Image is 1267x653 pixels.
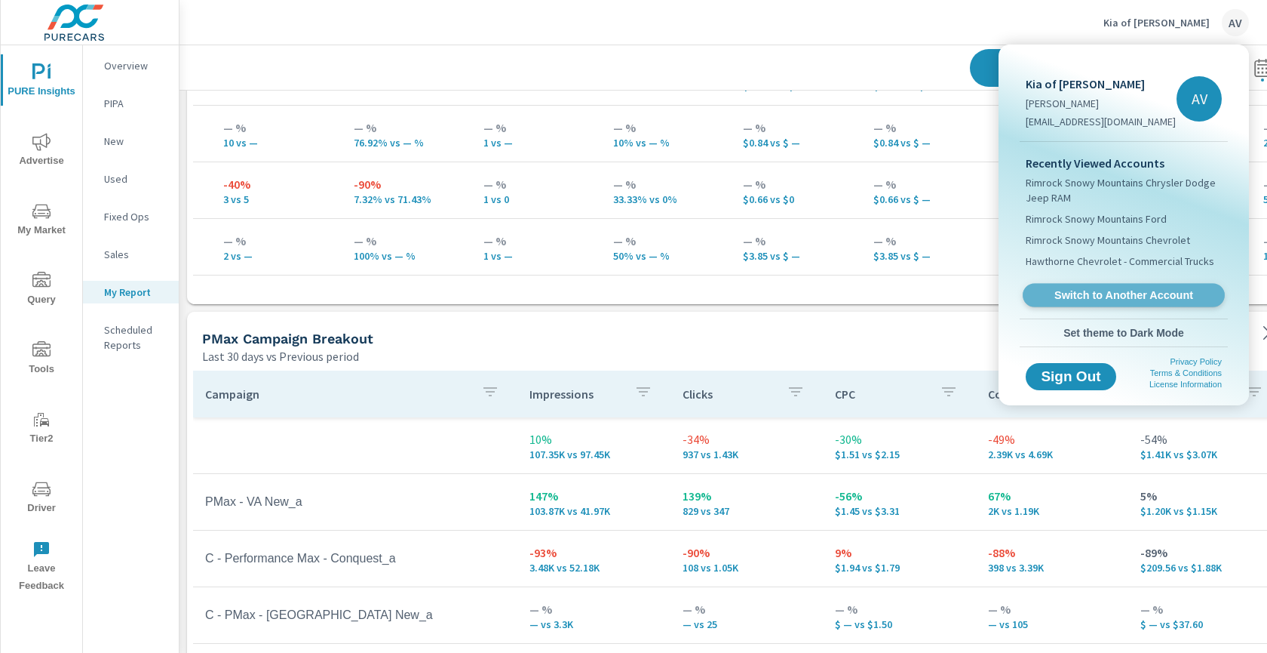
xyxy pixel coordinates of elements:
[1026,326,1222,340] span: Set theme to Dark Mode
[1026,211,1167,226] span: Rimrock Snowy Mountains Ford
[1150,368,1222,377] a: Terms & Conditions
[1026,363,1116,390] button: Sign Out
[1176,76,1222,122] div: AV
[1026,114,1176,129] p: [EMAIL_ADDRESS][DOMAIN_NAME]
[1026,96,1176,111] p: [PERSON_NAME]
[1038,370,1104,383] span: Sign Out
[1026,175,1222,205] span: Rimrock Snowy Mountains Chrysler Dodge Jeep RAM
[1170,357,1222,366] a: Privacy Policy
[1026,154,1222,172] p: Recently Viewed Accounts
[1026,75,1176,93] p: Kia of [PERSON_NAME]
[1023,284,1225,307] a: Switch to Another Account
[1149,380,1222,389] a: License Information
[1020,319,1228,347] button: Set theme to Dark Mode
[1031,288,1216,303] span: Switch to Another Account
[1026,233,1190,248] span: Rimrock Snowy Mountains Chevrolet
[1026,254,1214,269] span: Hawthorne Chevrolet - Commercial Trucks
